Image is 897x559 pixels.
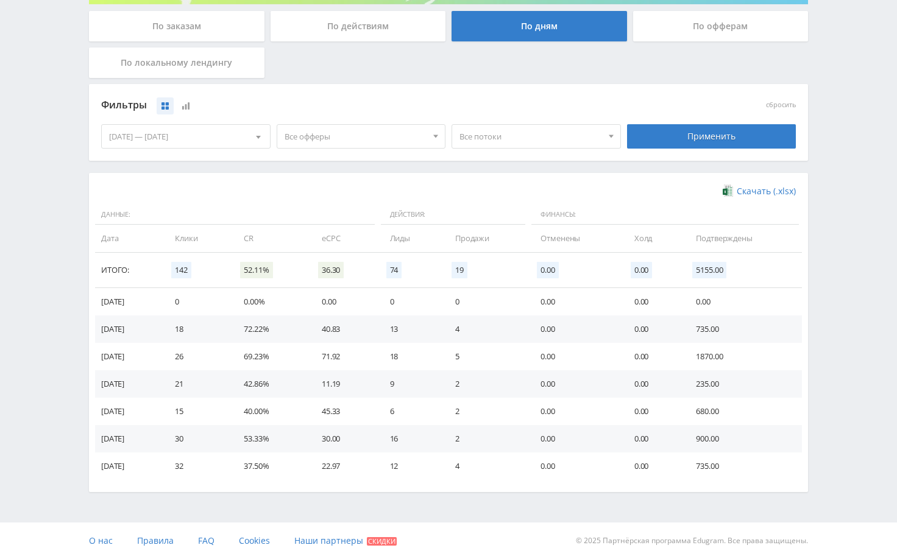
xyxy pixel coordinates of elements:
img: xlsx [723,185,733,197]
span: Правила [137,535,174,546]
span: Наши партнеры [294,535,363,546]
span: 36.30 [318,262,344,278]
div: По офферам [633,11,809,41]
td: 16 [378,425,443,452]
span: 0.00 [537,262,558,278]
td: 15 [163,398,232,425]
td: 0.00 [684,288,802,315]
td: [DATE] [95,452,163,480]
td: 0.00 [528,425,622,452]
a: Скачать (.xlsx) [723,185,796,197]
td: 735.00 [684,315,802,343]
span: Скачать (.xlsx) [737,186,796,196]
td: [DATE] [95,398,163,425]
td: 0 [163,288,232,315]
td: 0.00 [622,370,684,398]
span: Cookies [239,535,270,546]
a: Cookies [239,522,270,559]
td: 0.00 [528,288,622,315]
div: По локальному лендингу [89,47,264,78]
td: 21 [163,370,232,398]
td: 0.00 [528,343,622,370]
td: 6 [378,398,443,425]
a: FAQ [198,522,214,559]
td: 13 [378,315,443,343]
td: Дата [95,225,163,252]
td: 0.00 [528,398,622,425]
td: 53.33% [232,425,309,452]
td: 4 [443,315,528,343]
td: 45.33 [310,398,378,425]
td: Холд [622,225,684,252]
div: По дням [452,11,627,41]
td: 0.00 [622,288,684,315]
td: eCPC [310,225,378,252]
span: Все офферы [285,125,427,148]
td: 0.00 [622,398,684,425]
a: Правила [137,522,174,559]
td: Подтверждены [684,225,802,252]
td: 40.83 [310,315,378,343]
td: 12 [378,452,443,480]
td: 2 [443,398,528,425]
button: сбросить [766,101,796,109]
td: 30 [163,425,232,452]
td: 4 [443,452,528,480]
td: 22.97 [310,452,378,480]
div: © 2025 Партнёрская программа Edugram. Все права защищены. [455,522,808,559]
a: О нас [89,522,113,559]
td: 0.00 [622,425,684,452]
span: Данные: [95,205,375,225]
td: 0.00 [622,452,684,480]
td: [DATE] [95,343,163,370]
td: 26 [163,343,232,370]
td: 71.92 [310,343,378,370]
td: 72.22% [232,315,309,343]
span: 142 [171,262,191,278]
td: [DATE] [95,315,163,343]
td: 0.00 [528,370,622,398]
td: 0 [443,288,528,315]
td: 900.00 [684,425,802,452]
span: Скидки [367,537,397,546]
td: 0 [378,288,443,315]
td: [DATE] [95,425,163,452]
td: 680.00 [684,398,802,425]
td: 0.00 [528,452,622,480]
div: По действиям [271,11,446,41]
td: 0.00 [528,315,622,343]
td: 2 [443,370,528,398]
td: Клики [163,225,232,252]
div: Применить [627,124,796,149]
td: 5 [443,343,528,370]
span: Действия: [381,205,526,225]
td: 735.00 [684,452,802,480]
td: 37.50% [232,452,309,480]
td: 40.00% [232,398,309,425]
div: [DATE] — [DATE] [102,125,270,148]
span: 0.00 [631,262,652,278]
span: Финансы: [531,205,799,225]
div: Фильтры [101,96,621,114]
td: 0.00 [310,288,378,315]
td: Итого: [95,253,163,288]
td: 0.00 [622,315,684,343]
a: Наши партнеры Скидки [294,522,397,559]
td: 30.00 [310,425,378,452]
td: CR [232,225,309,252]
span: 52.11% [240,262,272,278]
td: 0.00 [622,343,684,370]
td: Продажи [443,225,528,252]
td: 0.00% [232,288,309,315]
td: Лиды [378,225,443,252]
td: 69.23% [232,343,309,370]
span: 5155.00 [692,262,726,278]
td: Отменены [528,225,622,252]
span: 19 [452,262,467,278]
div: По заказам [89,11,264,41]
span: О нас [89,535,113,546]
td: 235.00 [684,370,802,398]
td: [DATE] [95,370,163,398]
td: 9 [378,370,443,398]
td: 11.19 [310,370,378,398]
